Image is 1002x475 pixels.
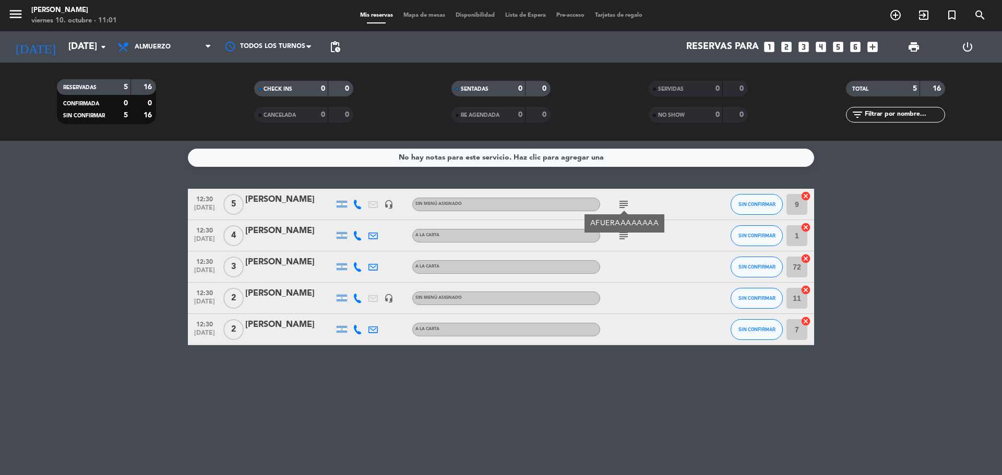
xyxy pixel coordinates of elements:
[8,6,23,26] button: menu
[961,41,974,53] i: power_settings_new
[192,204,218,216] span: [DATE]
[801,253,811,264] i: cancel
[762,40,776,54] i: looks_one
[738,326,776,332] span: SIN CONFIRMAR
[321,85,325,92] strong: 0
[415,202,462,206] span: Sin menú asignado
[398,13,450,18] span: Mapa de mesas
[63,101,99,106] span: CONFIRMADA
[461,87,488,92] span: SENTADAS
[780,40,793,54] i: looks_two
[801,191,811,201] i: cancel
[223,257,244,277] span: 3
[739,111,746,118] strong: 0
[814,40,828,54] i: looks_4
[864,109,945,120] input: Filtrar por nombre...
[889,9,902,21] i: add_circle_outline
[590,218,659,229] div: AFUERAAAAAAAA
[590,13,648,18] span: Tarjetas de regalo
[223,319,244,340] span: 2
[946,9,958,21] i: turned_in_not
[192,192,218,204] span: 12:30
[223,288,244,309] span: 2
[384,294,393,303] i: headset_mic
[739,85,746,92] strong: 0
[192,255,218,267] span: 12:30
[715,111,720,118] strong: 0
[97,41,110,53] i: arrow_drop_down
[245,318,334,332] div: [PERSON_NAME]
[329,41,341,53] span: pending_actions
[31,16,117,26] div: viernes 10. octubre - 11:01
[852,87,868,92] span: TOTAL
[715,85,720,92] strong: 0
[245,287,334,300] div: [PERSON_NAME]
[135,43,171,51] span: Almuerzo
[63,85,97,90] span: RESERVADAS
[144,112,154,119] strong: 16
[801,285,811,295] i: cancel
[192,330,218,342] span: [DATE]
[124,100,128,107] strong: 0
[8,35,63,58] i: [DATE]
[31,5,117,16] div: [PERSON_NAME]
[355,13,398,18] span: Mis reservas
[797,40,810,54] i: looks_3
[415,264,439,269] span: A LA CARTA
[917,9,930,21] i: exit_to_app
[731,319,783,340] button: SIN CONFIRMAR
[264,87,292,92] span: CHECK INS
[345,111,351,118] strong: 0
[8,6,23,22] i: menu
[849,40,862,54] i: looks_6
[731,257,783,277] button: SIN CONFIRMAR
[686,42,759,52] span: Reservas para
[223,225,244,246] span: 4
[831,40,845,54] i: looks_5
[192,236,218,248] span: [DATE]
[866,40,879,54] i: add_box
[415,233,439,237] span: A LA CARTA
[264,113,296,118] span: CANCELADA
[144,83,154,91] strong: 16
[617,198,630,211] i: subject
[192,267,218,279] span: [DATE]
[450,13,500,18] span: Disponibilidad
[542,85,548,92] strong: 0
[658,113,685,118] span: NO SHOW
[738,295,776,301] span: SIN CONFIRMAR
[192,224,218,236] span: 12:30
[63,113,105,118] span: SIN CONFIRMAR
[345,85,351,92] strong: 0
[518,85,522,92] strong: 0
[192,286,218,298] span: 12:30
[461,113,499,118] span: RE AGENDADA
[384,200,393,209] i: headset_mic
[245,255,334,269] div: [PERSON_NAME]
[500,13,551,18] span: Lista de Espera
[738,201,776,207] span: SIN CONFIRMAR
[124,83,128,91] strong: 5
[913,85,917,92] strong: 5
[974,9,986,21] i: search
[148,100,154,107] strong: 0
[321,111,325,118] strong: 0
[617,229,630,242] i: subject
[415,296,462,300] span: Sin menú asignado
[940,31,994,63] div: LOG OUT
[399,152,604,164] div: No hay notas para este servicio. Haz clic para agregar una
[124,112,128,119] strong: 5
[542,111,548,118] strong: 0
[415,327,439,331] span: A LA CARTA
[245,193,334,206] div: [PERSON_NAME]
[658,87,684,92] span: SERVIDAS
[738,233,776,238] span: SIN CONFIRMAR
[551,13,590,18] span: Pre-acceso
[192,318,218,330] span: 12:30
[851,108,864,121] i: filter_list
[908,41,920,53] span: print
[223,194,244,215] span: 5
[518,111,522,118] strong: 0
[192,298,218,310] span: [DATE]
[731,194,783,215] button: SIN CONFIRMAR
